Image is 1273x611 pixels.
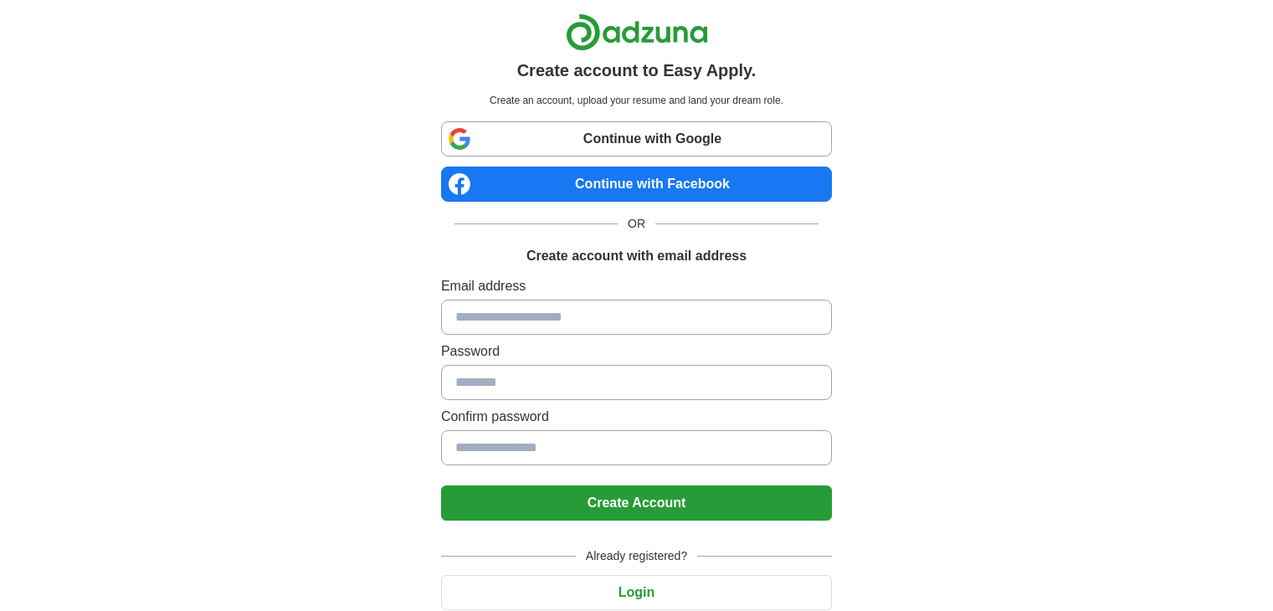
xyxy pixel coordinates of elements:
span: Already registered? [576,547,697,565]
button: Create Account [441,485,832,521]
a: Continue with Facebook [441,167,832,202]
img: Adzuna logo [566,13,708,51]
button: Login [441,575,832,610]
label: Email address [441,276,832,296]
label: Password [441,341,832,362]
h1: Create account with email address [526,246,747,266]
a: Login [441,585,832,599]
p: Create an account, upload your resume and land your dream role. [444,93,829,108]
h1: Create account to Easy Apply. [517,58,757,83]
a: Continue with Google [441,121,832,157]
label: Confirm password [441,407,832,427]
span: OR [618,215,655,233]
